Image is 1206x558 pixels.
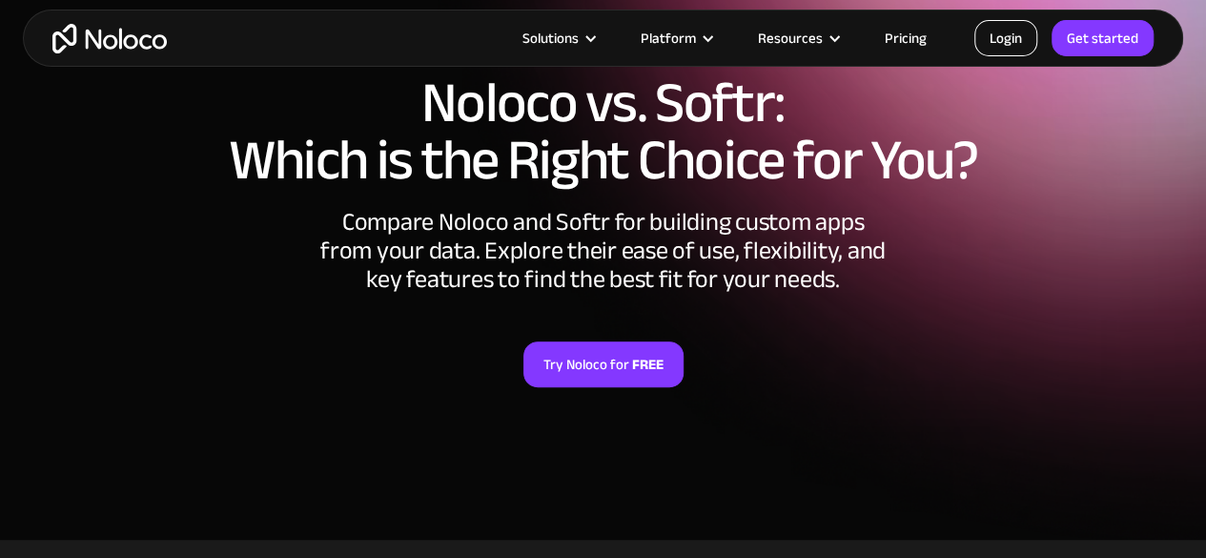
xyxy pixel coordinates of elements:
[734,26,861,51] div: Resources
[523,341,684,387] a: Try Noloco forFREE
[617,26,734,51] div: Platform
[522,26,579,51] div: Solutions
[641,26,696,51] div: Platform
[1052,20,1154,56] a: Get started
[52,24,167,53] a: home
[861,26,950,51] a: Pricing
[499,26,617,51] div: Solutions
[19,74,1187,189] h1: Noloco vs. Softr: Which is the Right Choice for You?
[632,352,664,377] strong: FREE
[974,20,1037,56] a: Login
[758,26,823,51] div: Resources
[317,208,889,294] div: Compare Noloco and Softr for building custom apps from your data. Explore their ease of use, flex...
